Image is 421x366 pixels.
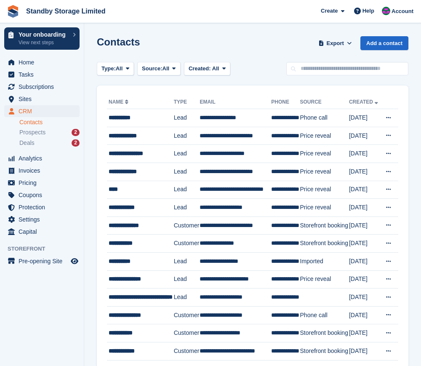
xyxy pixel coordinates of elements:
[19,177,69,189] span: Pricing
[4,214,80,225] a: menu
[163,64,170,73] span: All
[116,64,123,73] span: All
[212,65,219,72] span: All
[360,36,408,50] a: Add a contact
[174,270,200,289] td: Lead
[19,165,69,176] span: Invoices
[174,145,200,163] td: Lead
[109,99,130,105] a: Name
[349,289,380,307] td: [DATE]
[174,306,200,324] td: Customer
[174,163,200,181] td: Lead
[349,163,380,181] td: [DATE]
[19,189,69,201] span: Coupons
[300,342,349,360] td: Storefront booking
[69,256,80,266] a: Preview store
[8,245,84,253] span: Storefront
[200,96,271,109] th: Email
[4,56,80,68] a: menu
[300,252,349,270] td: Imported
[4,255,80,267] a: menu
[101,64,116,73] span: Type:
[349,270,380,289] td: [DATE]
[174,127,200,145] td: Lead
[184,62,230,76] button: Created: All
[19,226,69,238] span: Capital
[174,289,200,307] td: Lead
[300,109,349,127] td: Phone call
[19,93,69,105] span: Sites
[349,216,380,235] td: [DATE]
[174,342,200,360] td: Customer
[19,214,69,225] span: Settings
[174,252,200,270] td: Lead
[349,342,380,360] td: [DATE]
[300,235,349,253] td: Storefront booking
[19,118,80,126] a: Contacts
[72,129,80,136] div: 2
[300,127,349,145] td: Price reveal
[19,105,69,117] span: CRM
[300,145,349,163] td: Price reveal
[349,145,380,163] td: [DATE]
[300,306,349,324] td: Phone call
[300,270,349,289] td: Price reveal
[349,252,380,270] td: [DATE]
[19,56,69,68] span: Home
[392,7,413,16] span: Account
[19,255,69,267] span: Pre-opening Site
[4,189,80,201] a: menu
[349,99,380,105] a: Created
[19,32,69,37] p: Your onboarding
[137,62,181,76] button: Source: All
[19,128,45,136] span: Prospects
[19,152,69,164] span: Analytics
[23,4,109,18] a: Standby Storage Limited
[19,39,69,46] p: View next steps
[327,39,344,48] span: Export
[300,216,349,235] td: Storefront booking
[300,181,349,199] td: Price reveal
[174,96,200,109] th: Type
[7,5,19,18] img: stora-icon-8386f47178a22dfd0bd8f6a31ec36ba5ce8667c1dd55bd0f319d3a0aa187defe.svg
[19,69,69,80] span: Tasks
[4,226,80,238] a: menu
[174,324,200,342] td: Customer
[349,306,380,324] td: [DATE]
[321,7,338,15] span: Create
[97,36,140,48] h1: Contacts
[189,65,211,72] span: Created:
[362,7,374,15] span: Help
[174,216,200,235] td: Customer
[300,199,349,217] td: Price reveal
[19,201,69,213] span: Protection
[19,139,80,147] a: Deals 2
[174,181,200,199] td: Lead
[97,62,134,76] button: Type: All
[349,199,380,217] td: [DATE]
[317,36,354,50] button: Export
[4,201,80,213] a: menu
[300,163,349,181] td: Price reveal
[174,235,200,253] td: Customer
[349,235,380,253] td: [DATE]
[4,105,80,117] a: menu
[4,165,80,176] a: menu
[174,199,200,217] td: Lead
[4,81,80,93] a: menu
[349,109,380,127] td: [DATE]
[4,69,80,80] a: menu
[349,324,380,342] td: [DATE]
[300,324,349,342] td: Storefront booking
[174,109,200,127] td: Lead
[4,152,80,164] a: menu
[19,139,35,147] span: Deals
[19,81,69,93] span: Subscriptions
[271,96,300,109] th: Phone
[72,139,80,147] div: 2
[4,27,80,50] a: Your onboarding View next steps
[19,128,80,137] a: Prospects 2
[349,181,380,199] td: [DATE]
[349,127,380,145] td: [DATE]
[4,93,80,105] a: menu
